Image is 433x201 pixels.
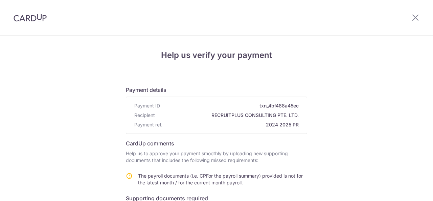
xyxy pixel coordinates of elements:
span: txn_4bf488a45ec [163,102,299,109]
span: The payroll documents (i.e. CPFor the payroll summary) provided is not for the latest month / for... [138,173,303,185]
img: CardUp [14,14,47,22]
span: 2024 2025 PR [165,121,299,128]
span: Payment ref. [134,121,162,128]
span: Recipient [134,112,155,119]
p: Help us to approve your payment smoothly by uploading new supporting documents that includes the ... [126,150,307,164]
h6: CardUp comments [126,139,307,147]
iframe: Opens a widget where you can find more information [390,181,426,198]
span: RECRUITPLUS CONSULTING PTE. LTD. [158,112,299,119]
h6: Payment details [126,86,307,94]
span: Payment ID [134,102,160,109]
h4: Help us verify your payment [126,49,307,61]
